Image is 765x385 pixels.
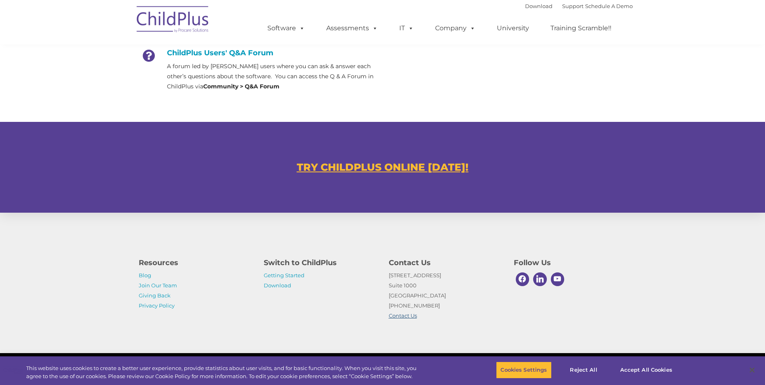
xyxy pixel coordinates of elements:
a: Support [562,3,584,9]
a: Privacy Policy [139,302,175,309]
a: TRY CHILDPLUS ONLINE [DATE]! [297,161,469,173]
a: Blog [139,272,151,278]
a: Schedule A Demo [585,3,633,9]
a: Giving Back [139,292,171,299]
a: Company [427,20,484,36]
a: Download [525,3,552,9]
h4: Switch to ChildPlus [264,257,377,268]
button: Close [743,361,761,379]
h4: Follow Us [514,257,627,268]
a: Download [264,282,291,289]
div: This website uses cookies to create a better user experience, provide statistics about user visit... [26,364,421,380]
a: Assessments [318,20,386,36]
p: [STREET_ADDRESS] Suite 1000 [GEOGRAPHIC_DATA] [PHONE_NUMBER] [389,270,502,321]
strong: Community > Q&A Forum [203,83,279,90]
a: Getting Started [264,272,304,278]
a: IT [391,20,422,36]
p: A forum led by [PERSON_NAME] users where you can ask & answer each other’s questions about the so... [167,61,377,92]
a: Contact Us [389,312,417,319]
h4: Contact Us [389,257,502,268]
a: Youtube [549,270,567,288]
a: Training Scramble!! [542,20,619,36]
a: Linkedin [531,270,549,288]
a: Facebook [514,270,532,288]
img: ChildPlus by Procare Solutions [133,0,213,41]
font: | [525,3,633,9]
button: Reject All [559,362,609,379]
h4: ChildPlus Users' Q&A Forum [139,48,377,57]
a: Software [259,20,313,36]
h4: Resources [139,257,252,268]
button: Cookies Settings [496,362,551,379]
a: Join Our Team [139,282,177,289]
a: University [489,20,537,36]
button: Accept All Cookies [616,362,677,379]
